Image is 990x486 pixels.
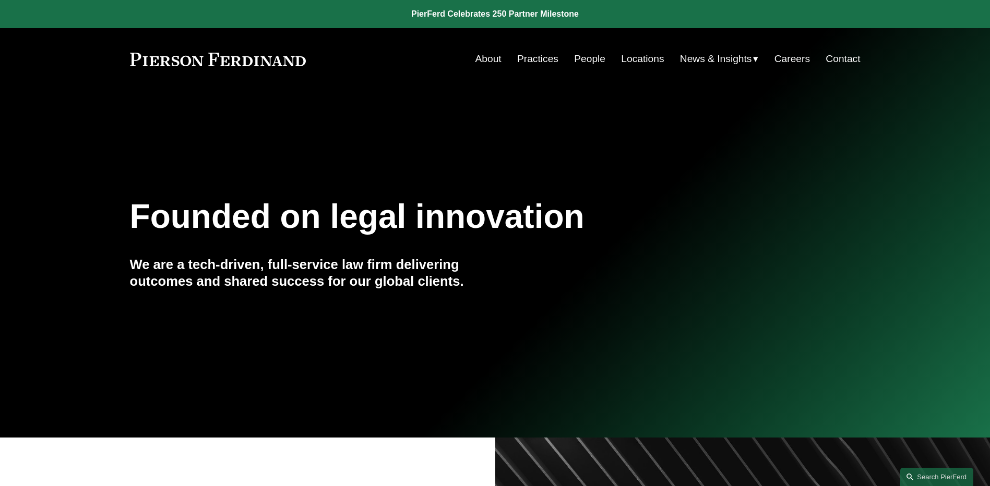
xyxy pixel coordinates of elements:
a: folder dropdown [680,49,759,69]
a: People [574,49,605,69]
a: Search this site [900,468,973,486]
a: About [475,49,502,69]
a: Practices [517,49,558,69]
a: Locations [621,49,664,69]
a: Careers [774,49,810,69]
h1: Founded on legal innovation [130,198,739,236]
span: News & Insights [680,50,752,68]
a: Contact [826,49,860,69]
h4: We are a tech-driven, full-service law firm delivering outcomes and shared success for our global... [130,256,495,290]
